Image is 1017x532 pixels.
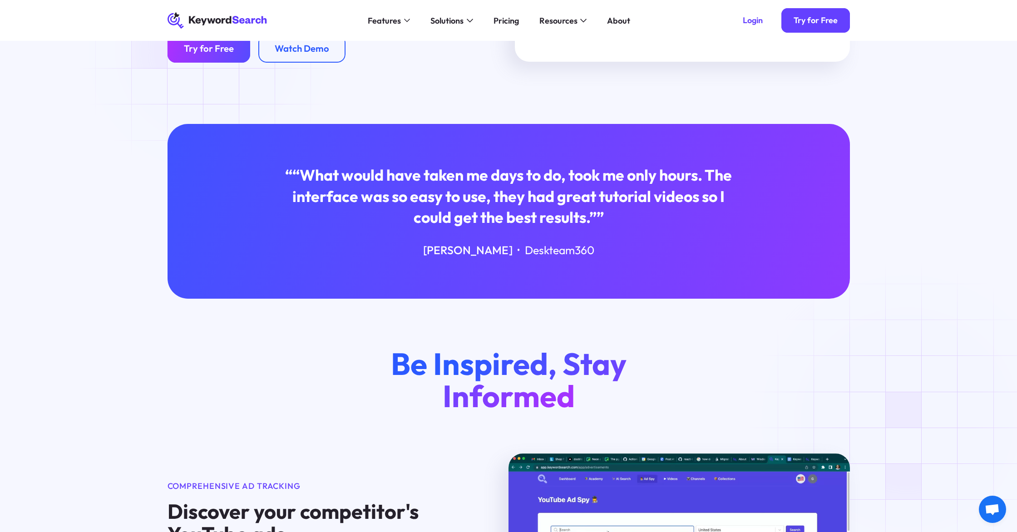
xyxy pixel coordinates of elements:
div: About [607,15,630,27]
div: Comprehensive Ad Tracking [168,480,454,492]
a: Try for Free [168,34,250,63]
div: Login [743,15,763,26]
div: Try for Free [184,43,234,54]
div: Pricing [494,15,519,27]
div: Try for Free [794,15,838,26]
div: [PERSON_NAME] [423,242,513,258]
a: Open chat [979,496,1006,523]
div: Resources [539,15,578,27]
div: Watch Demo [275,43,329,54]
a: Login [731,8,775,33]
div: ““What would have taken me days to do, took me only hours. The interface was so easy to use, they... [280,165,737,228]
a: About [601,12,636,29]
div: Deskteam360 [525,242,594,258]
div: Features [368,15,401,27]
span: Be Inspired, Stay Informed [391,344,627,416]
div: Solutions [430,15,464,27]
a: Pricing [487,12,525,29]
a: Try for Free [781,8,850,33]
